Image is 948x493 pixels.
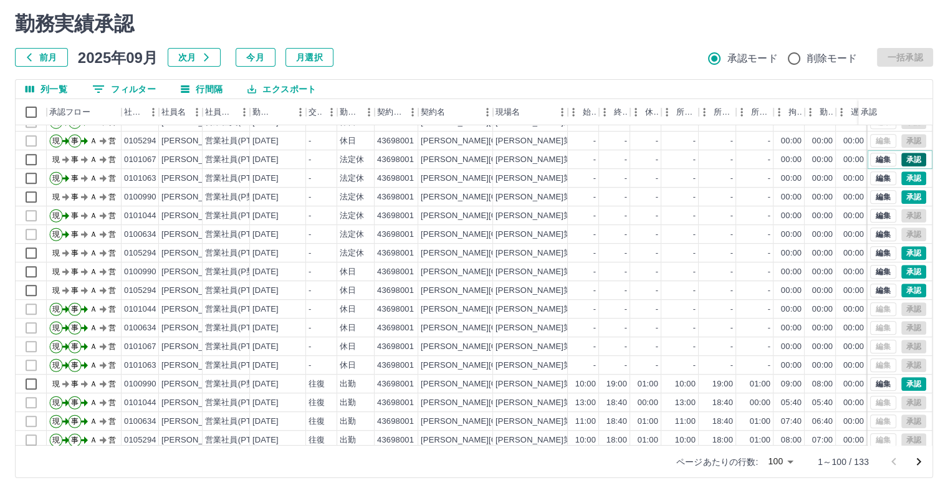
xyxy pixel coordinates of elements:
[340,154,364,166] div: 法定休
[812,154,833,166] div: 00:00
[421,135,575,147] div: [PERSON_NAME][GEOGRAPHIC_DATA]
[124,229,156,241] div: 0100634
[593,266,596,278] div: -
[52,305,60,314] text: 現
[377,247,414,259] div: 43698001
[843,304,864,315] div: 00:00
[52,174,60,183] text: 現
[820,99,833,125] div: 勤務
[252,99,274,125] div: 勤務日
[583,99,596,125] div: 始業
[812,285,833,297] div: 00:00
[768,154,770,166] div: -
[252,247,279,259] div: [DATE]
[340,304,356,315] div: 休日
[625,247,627,259] div: -
[205,266,266,278] div: 営業社員(P契約)
[730,191,733,203] div: -
[496,285,621,297] div: [PERSON_NAME]第１学童保育室
[625,135,627,147] div: -
[124,247,156,259] div: 0105294
[736,99,773,125] div: 所定休憩
[693,154,696,166] div: -
[699,99,736,125] div: 所定終業
[252,135,279,147] div: [DATE]
[144,103,163,122] button: メニュー
[763,452,798,471] div: 100
[90,155,97,164] text: Ａ
[693,247,696,259] div: -
[309,210,311,222] div: -
[161,135,229,147] div: [PERSON_NAME]
[421,191,575,203] div: [PERSON_NAME][GEOGRAPHIC_DATA]
[478,103,497,122] button: メニュー
[340,135,356,147] div: 休日
[901,171,926,185] button: 承認
[205,210,271,222] div: 営業社員(PT契約)
[496,191,621,203] div: [PERSON_NAME]第１学童保育室
[306,99,337,125] div: 交通費
[161,173,229,184] div: [PERSON_NAME]
[870,171,896,185] button: 編集
[625,173,627,184] div: -
[496,266,621,278] div: [PERSON_NAME]第１学童保育室
[52,286,60,295] text: 現
[693,173,696,184] div: -
[693,135,696,147] div: -
[781,154,802,166] div: 00:00
[812,247,833,259] div: 00:00
[52,230,60,239] text: 現
[656,229,658,241] div: -
[71,136,79,145] text: 事
[122,99,159,125] div: 社員番号
[90,305,97,314] text: Ａ
[553,103,572,122] button: メニュー
[309,154,311,166] div: -
[843,266,864,278] div: 00:00
[322,103,341,122] button: メニュー
[421,304,575,315] div: [PERSON_NAME][GEOGRAPHIC_DATA]
[124,191,156,203] div: 0100990
[71,249,79,257] text: 事
[171,80,232,98] button: 行間隔
[108,155,116,164] text: 営
[285,48,333,67] button: 月選択
[90,286,97,295] text: Ａ
[82,80,166,98] button: フィルター表示
[252,191,279,203] div: [DATE]
[161,191,229,203] div: [PERSON_NAME]
[377,285,414,297] div: 43698001
[812,229,833,241] div: 00:00
[124,210,156,222] div: 0101044
[108,249,116,257] text: 営
[593,154,596,166] div: -
[205,99,235,125] div: 社員区分
[496,135,621,147] div: [PERSON_NAME]第１学童保育室
[340,229,364,241] div: 法定休
[656,173,658,184] div: -
[377,210,414,222] div: 43698001
[309,135,311,147] div: -
[15,12,933,36] h2: 勤務実績承認
[418,99,493,125] div: 契約名
[593,191,596,203] div: -
[625,191,627,203] div: -
[124,285,156,297] div: 0105294
[870,190,896,204] button: 編集
[52,249,60,257] text: 現
[496,304,621,315] div: [PERSON_NAME]第１学童保育室
[375,99,418,125] div: 契約コード
[656,285,658,297] div: -
[768,266,770,278] div: -
[568,99,599,125] div: 始業
[124,135,156,147] div: 0105294
[71,286,79,295] text: 事
[812,135,833,147] div: 00:00
[901,265,926,279] button: 承認
[340,99,360,125] div: 勤務区分
[843,173,864,184] div: 00:00
[340,266,356,278] div: 休日
[90,230,97,239] text: Ａ
[360,103,378,122] button: メニュー
[52,136,60,145] text: 現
